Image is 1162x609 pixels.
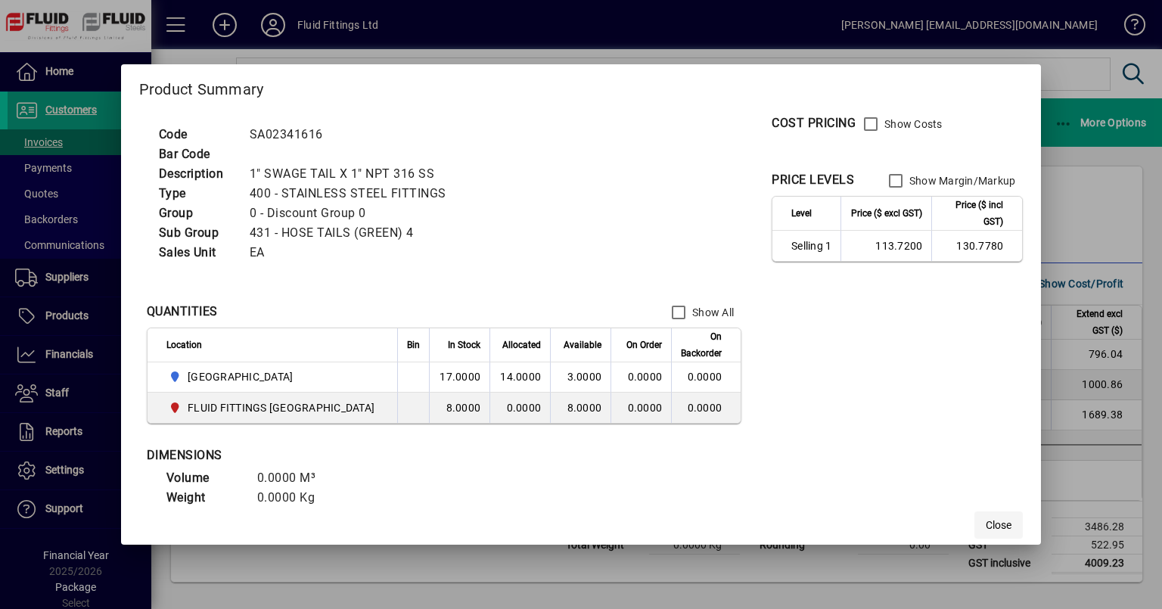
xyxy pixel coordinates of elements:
[628,371,663,383] span: 0.0000
[931,231,1022,261] td: 130.7780
[550,362,611,393] td: 3.0000
[151,223,242,243] td: Sub Group
[671,362,741,393] td: 0.0000
[429,393,489,423] td: 8.0000
[448,337,480,353] span: In Stock
[502,337,541,353] span: Allocated
[159,488,250,508] td: Weight
[166,399,381,417] span: FLUID FITTINGS CHRISTCHURCH
[188,400,374,415] span: FLUID FITTINGS [GEOGRAPHIC_DATA]
[151,164,242,184] td: Description
[564,337,601,353] span: Available
[489,362,550,393] td: 14.0000
[151,204,242,223] td: Group
[250,488,340,508] td: 0.0000 Kg
[166,368,381,386] span: AUCKLAND
[242,204,464,223] td: 0 - Discount Group 0
[628,402,663,414] span: 0.0000
[974,511,1023,539] button: Close
[188,369,293,384] span: [GEOGRAPHIC_DATA]
[151,184,242,204] td: Type
[791,205,812,222] span: Level
[840,231,931,261] td: 113.7200
[429,362,489,393] td: 17.0000
[772,171,854,189] div: PRICE LEVELS
[151,125,242,144] td: Code
[242,184,464,204] td: 400 - STAINLESS STEEL FITTINGS
[166,337,202,353] span: Location
[147,446,525,465] div: DIMENSIONS
[151,144,242,164] td: Bar Code
[550,393,611,423] td: 8.0000
[671,393,741,423] td: 0.0000
[881,117,943,132] label: Show Costs
[906,173,1016,188] label: Show Margin/Markup
[242,125,464,144] td: SA02341616
[772,114,856,132] div: COST PRICING
[159,468,250,488] td: Volume
[407,337,420,353] span: Bin
[489,393,550,423] td: 0.0000
[151,243,242,263] td: Sales Unit
[851,205,922,222] span: Price ($ excl GST)
[242,223,464,243] td: 431 - HOSE TAILS (GREEN) 4
[986,517,1011,533] span: Close
[681,328,722,362] span: On Backorder
[242,243,464,263] td: EA
[791,238,831,253] span: Selling 1
[941,197,1003,230] span: Price ($ incl GST)
[689,305,734,320] label: Show All
[626,337,662,353] span: On Order
[250,468,340,488] td: 0.0000 M³
[147,303,218,321] div: QUANTITIES
[121,64,1042,108] h2: Product Summary
[242,164,464,184] td: 1" SWAGE TAIL X 1" NPT 316 SS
